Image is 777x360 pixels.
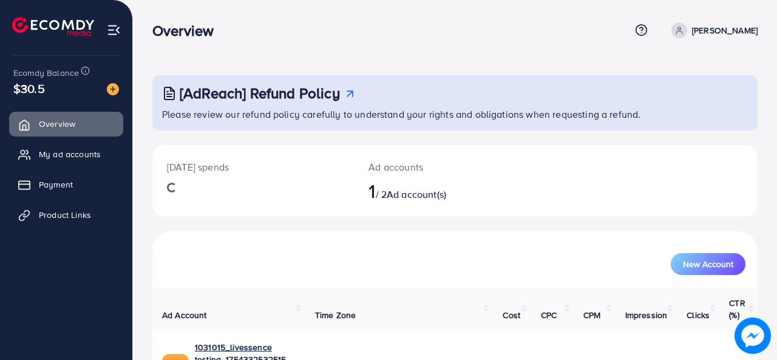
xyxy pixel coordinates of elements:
[162,309,207,321] span: Ad Account
[541,309,557,321] span: CPC
[39,209,91,221] span: Product Links
[180,84,340,102] h3: [AdReach] Refund Policy
[368,160,490,174] p: Ad accounts
[13,67,79,79] span: Ecomdy Balance
[625,309,668,321] span: Impression
[12,17,94,36] img: logo
[162,107,750,121] p: Please review our refund policy carefully to understand your rights and obligations when requesti...
[671,253,745,275] button: New Account
[583,309,600,321] span: CPM
[39,118,75,130] span: Overview
[503,309,520,321] span: Cost
[735,318,771,354] img: image
[368,179,490,202] h2: / 2
[167,160,339,174] p: [DATE] spends
[9,142,123,166] a: My ad accounts
[687,309,710,321] span: Clicks
[39,148,101,160] span: My ad accounts
[387,188,446,201] span: Ad account(s)
[9,203,123,227] a: Product Links
[107,83,119,95] img: image
[667,22,758,38] a: [PERSON_NAME]
[692,23,758,38] p: [PERSON_NAME]
[683,260,733,268] span: New Account
[9,172,123,197] a: Payment
[315,309,356,321] span: Time Zone
[9,112,123,136] a: Overview
[107,23,121,37] img: menu
[368,177,375,205] span: 1
[152,22,223,39] h3: Overview
[729,297,745,321] span: CTR (%)
[13,80,45,97] span: $30.5
[39,178,73,191] span: Payment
